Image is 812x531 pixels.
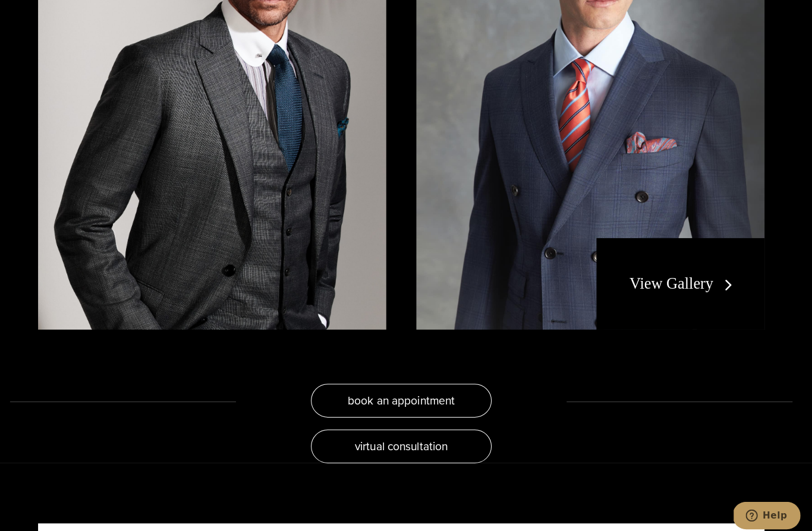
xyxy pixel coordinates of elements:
span: virtual consultation [360,432,452,449]
iframe: Opens a widget where you can chat to one of our agents [734,495,800,525]
span: book an appointment [353,387,459,404]
a: book an appointment [317,379,495,412]
a: virtual consultation [317,424,495,457]
a: View Gallery [631,271,738,289]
